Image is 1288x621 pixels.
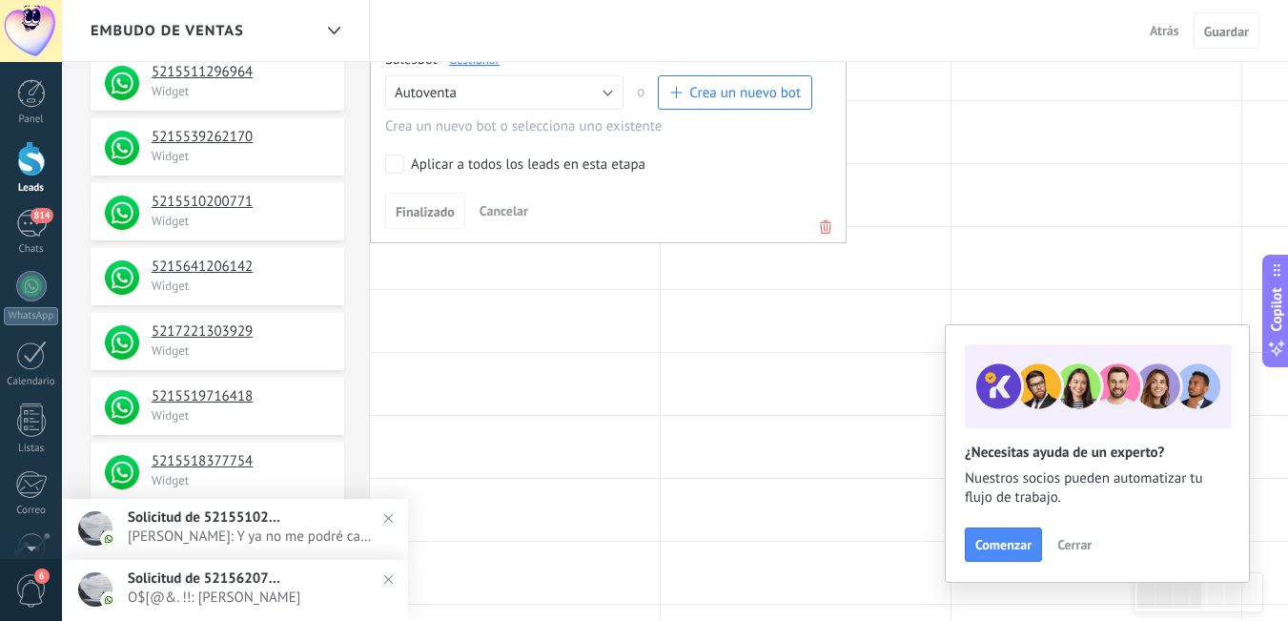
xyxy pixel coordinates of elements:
button: Autoventa [385,75,624,110]
button: Cancelar [472,197,536,225]
p: Widget [152,148,333,164]
span: Comenzar [975,538,1032,551]
img: com.amocrm.amocrmwa.svg [102,593,115,607]
img: close_notification.svg [375,505,402,532]
span: O$[@&. !!: [PERSON_NAME] [128,589,380,607]
img: logo_min.png [105,131,139,165]
span: o [624,75,658,110]
button: Cerrar [1049,530,1100,559]
img: logo_min.png [105,66,139,100]
div: WhatsApp [4,307,58,325]
div: Panel [4,114,59,126]
p: Widget [152,278,333,294]
button: Finalizado [385,193,465,229]
div: Chats [4,243,59,256]
button: Guardar [1194,12,1259,49]
span: Finalizado [396,205,455,218]
p: Widget [152,407,333,424]
h4: 5217221303929 [152,322,330,342]
div: Leads [4,182,59,195]
h4: 5215510200771 [152,193,330,212]
button: Comenzar [965,528,1042,562]
h2: ¿Necesitas ayuda de un experto? [965,444,1230,462]
span: 6 [34,569,50,584]
span: [PERSON_NAME]: Y ya no me podré cambiar a telcel [128,528,380,546]
span: 814 [31,208,52,223]
h4: 5215641206142 [152,258,330,277]
span: Solicitud de 5215620727646 [128,569,280,588]
span: Nuestros socios pueden automatizar tu flujo de trabajo. [965,469,1230,507]
span: Cancelar [480,202,528,219]
img: logo_min.png [105,260,139,295]
h4: 5215511296964 [152,63,330,82]
span: Embudo de ventas [91,22,244,40]
img: logo_min.png [105,196,139,230]
img: com.amocrm.amocrmwa.svg [102,532,115,546]
span: Copilot [1267,287,1286,331]
p: Widget [152,342,333,359]
span: Solicitud de 5215510200771 [128,508,280,527]
div: Embudo de ventas [317,12,350,50]
div: Calendario [4,376,59,388]
img: logo_min.png [105,455,139,489]
p: Widget [152,83,333,99]
p: Widget [152,213,333,229]
span: Cerrar [1057,538,1092,551]
button: Crea un nuevo bot [658,75,812,110]
h4: 5215519716418 [152,387,330,406]
span: Guardar [1204,25,1249,38]
h4: 5215518377754 [152,452,330,471]
a: Solicitud de 5215620727646O$[@&. !!: [PERSON_NAME] [62,560,408,621]
span: Autoventa [395,84,457,102]
div: Correo [4,505,59,517]
button: Atrás [1142,16,1187,45]
img: logo_min.png [105,325,139,360]
span: Crea un nuevo bot [689,84,801,102]
div: Listas [4,443,59,455]
img: close_notification.svg [375,566,402,593]
span: Atrás [1150,22,1179,39]
div: Crea un nuevo bot o selecciona uno existente [385,117,812,135]
img: logo_min.png [105,390,139,424]
h4: 5215539262170 [152,128,330,147]
a: Solicitud de 5215510200771[PERSON_NAME]: Y ya no me podré cambiar a telcel [62,499,408,560]
p: Widget [152,472,333,488]
div: Aplicar a todos los leads en esta etapa [411,155,645,175]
